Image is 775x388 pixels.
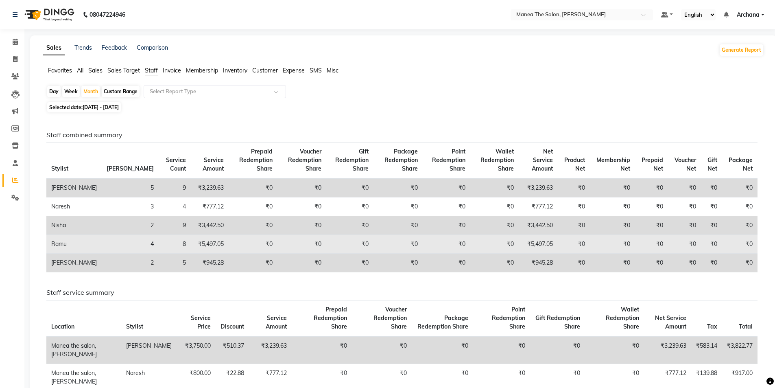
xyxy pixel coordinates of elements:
[249,336,292,364] td: ₹3,239.63
[412,336,473,364] td: ₹0
[43,41,65,55] a: Sales
[519,178,558,197] td: ₹3,239.63
[596,156,630,172] span: Membership Net
[558,254,590,272] td: ₹0
[590,235,635,254] td: ₹0
[191,254,229,272] td: ₹945.28
[558,235,590,254] td: ₹0
[203,156,224,172] span: Service Amount
[277,178,326,197] td: ₹0
[373,197,423,216] td: ₹0
[423,235,470,254] td: ₹0
[314,306,347,330] span: Prepaid Redemption Share
[470,178,519,197] td: ₹0
[635,254,668,272] td: ₹0
[83,104,119,110] span: [DATE] - [DATE]
[159,178,191,197] td: 9
[229,197,277,216] td: ₹0
[229,216,277,235] td: ₹0
[635,197,668,216] td: ₹0
[707,323,717,330] span: Tax
[77,67,83,74] span: All
[722,336,758,364] td: ₹3,822.77
[384,148,418,172] span: Package Redemption Share
[163,67,181,74] span: Invoice
[722,216,758,235] td: ₹0
[722,197,758,216] td: ₹0
[159,235,191,254] td: 8
[46,131,758,139] h6: Staff combined summary
[51,323,74,330] span: Location
[326,235,373,254] td: ₹0
[126,323,143,330] span: Stylist
[159,254,191,272] td: 5
[480,148,514,172] span: Wallet Redemption Share
[335,148,369,172] span: Gift Redemption Share
[530,336,585,364] td: ₹0
[47,86,61,97] div: Day
[145,67,158,74] span: Staff
[223,67,247,74] span: Inventory
[46,289,758,296] h6: Staff service summary
[470,216,519,235] td: ₹0
[668,216,701,235] td: ₹0
[159,216,191,235] td: 9
[729,156,753,172] span: Package Net
[519,254,558,272] td: ₹945.28
[470,197,519,216] td: ₹0
[327,67,338,74] span: Misc
[229,178,277,197] td: ₹0
[137,44,168,51] a: Comparison
[668,254,701,272] td: ₹0
[668,197,701,216] td: ₹0
[102,197,159,216] td: 3
[107,67,140,74] span: Sales Target
[635,235,668,254] td: ₹0
[220,323,244,330] span: Discount
[737,11,760,19] span: Archana
[326,216,373,235] td: ₹0
[558,197,590,216] td: ₹0
[655,314,686,330] span: Net Service Amount
[701,216,722,235] td: ₹0
[590,178,635,197] td: ₹0
[564,156,585,172] span: Product Net
[266,314,287,330] span: Service Amount
[46,336,121,364] td: Manea the salon, [PERSON_NAME]
[46,197,102,216] td: Naresh
[535,314,580,330] span: Gift Redemption Share
[191,178,229,197] td: ₹3,239.63
[166,156,186,172] span: Service Count
[492,306,525,330] span: Point Redemption Share
[46,216,102,235] td: Nisha
[590,216,635,235] td: ₹0
[635,178,668,197] td: ₹0
[558,178,590,197] td: ₹0
[88,67,103,74] span: Sales
[373,216,423,235] td: ₹0
[373,178,423,197] td: ₹0
[191,235,229,254] td: ₹5,497.05
[519,235,558,254] td: ₹5,497.05
[701,197,722,216] td: ₹0
[21,3,76,26] img: logo
[277,235,326,254] td: ₹0
[739,323,753,330] span: Total
[177,336,216,364] td: ₹3,750.00
[532,148,553,172] span: Net Service Amount
[519,216,558,235] td: ₹3,442.50
[46,254,102,272] td: [PERSON_NAME]
[470,235,519,254] td: ₹0
[373,254,423,272] td: ₹0
[102,235,159,254] td: 4
[81,86,100,97] div: Month
[470,254,519,272] td: ₹0
[310,67,322,74] span: SMS
[216,336,249,364] td: ₹510.37
[701,178,722,197] td: ₹0
[48,67,72,74] span: Favorites
[606,306,639,330] span: Wallet Redemption Share
[590,197,635,216] td: ₹0
[373,306,407,330] span: Voucher Redemption Share
[473,336,530,364] td: ₹0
